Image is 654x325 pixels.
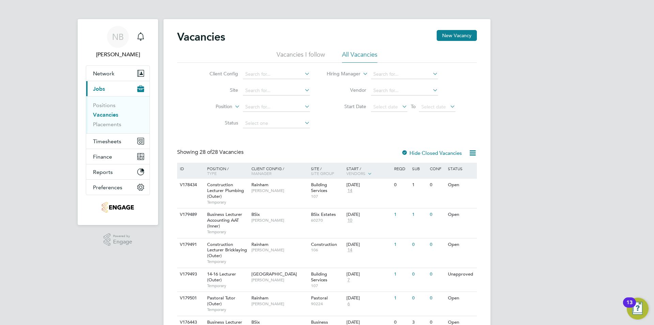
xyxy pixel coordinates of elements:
[251,218,308,223] span: [PERSON_NAME]
[207,295,235,307] span: Pastoral Tutor (Outer)
[251,188,308,193] span: [PERSON_NAME]
[346,271,391,277] div: [DATE]
[346,212,391,218] div: [DATE]
[178,208,202,221] div: V179489
[311,295,328,301] span: Pastoral
[243,102,310,112] input: Search for...
[251,171,271,176] span: Manager
[311,171,334,176] span: Site Group
[311,218,343,223] span: 60270
[93,86,105,92] span: Jobs
[200,149,244,156] span: 28 Vacancies
[428,292,446,305] div: 0
[428,268,446,281] div: 0
[93,112,118,118] a: Vacancies
[346,171,365,176] span: Vendors
[392,268,410,281] div: 1
[207,241,247,259] span: Construction Lecturer Bricklaying (Outer)
[346,242,391,248] div: [DATE]
[627,298,649,320] button: Open Resource Center, 13 new notifications
[177,30,225,44] h2: Vacancies
[86,164,150,179] button: Reports
[346,247,353,253] span: 14
[446,268,476,281] div: Unapproved
[346,277,351,283] span: 7
[251,211,260,217] span: BSix
[207,271,236,283] span: 14-16 Lecturer (Outer)
[437,30,477,41] button: New Vacancy
[178,238,202,251] div: V179491
[392,208,410,221] div: 1
[311,182,327,193] span: Building Services
[177,149,245,156] div: Showing
[93,153,112,160] span: Finance
[311,319,328,325] span: Business
[93,121,121,128] a: Placements
[345,163,392,180] div: Start /
[428,179,446,191] div: 0
[277,50,325,63] li: Vacancies I follow
[327,87,366,93] label: Vendor
[346,301,351,307] span: 6
[86,149,150,164] button: Finance
[207,171,217,176] span: Type
[410,208,428,221] div: 1
[392,238,410,251] div: 1
[251,182,268,188] span: Rainham
[207,200,248,205] span: Temporary
[178,268,202,281] div: V179493
[421,104,446,110] span: Select date
[321,71,360,77] label: Hiring Manager
[243,86,310,95] input: Search for...
[626,302,633,311] div: 13
[428,238,446,251] div: 0
[401,150,462,156] label: Hide Closed Vacancies
[243,70,310,79] input: Search for...
[251,277,308,283] span: [PERSON_NAME]
[311,211,336,217] span: BSix Estates
[311,271,327,283] span: Building Services
[86,66,150,81] button: Network
[410,238,428,251] div: 0
[346,218,353,223] span: 10
[409,102,418,111] span: To
[311,301,343,307] span: 90224
[113,233,132,239] span: Powered by
[207,283,248,289] span: Temporary
[93,169,113,175] span: Reports
[428,163,446,174] div: Conf
[93,70,114,77] span: Network
[243,119,310,128] input: Select one
[86,180,150,195] button: Preferences
[392,292,410,305] div: 1
[207,211,242,229] span: Business Lecturer Accounting AAT (Inner)
[178,163,202,174] div: ID
[251,241,268,247] span: Rainham
[251,301,308,307] span: [PERSON_NAME]
[311,283,343,289] span: 107
[311,241,337,247] span: Construction
[446,179,476,191] div: Open
[207,182,244,199] span: Construction Lecturer Plumbing (Outer)
[104,233,133,246] a: Powered byEngage
[410,163,428,174] div: Sub
[199,87,238,93] label: Site
[309,163,345,179] div: Site /
[410,292,428,305] div: 0
[311,247,343,253] span: 106
[346,182,391,188] div: [DATE]
[251,271,297,277] span: [GEOGRAPHIC_DATA]
[178,179,202,191] div: V178434
[311,194,343,199] span: 107
[200,149,212,156] span: 28 of
[410,179,428,191] div: 1
[342,50,377,63] li: All Vacancies
[346,188,353,194] span: 14
[410,268,428,281] div: 0
[86,50,150,59] span: Nick Briant
[202,163,250,179] div: Position /
[78,19,158,225] nav: Main navigation
[373,104,398,110] span: Select date
[251,247,308,253] span: [PERSON_NAME]
[93,184,122,191] span: Preferences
